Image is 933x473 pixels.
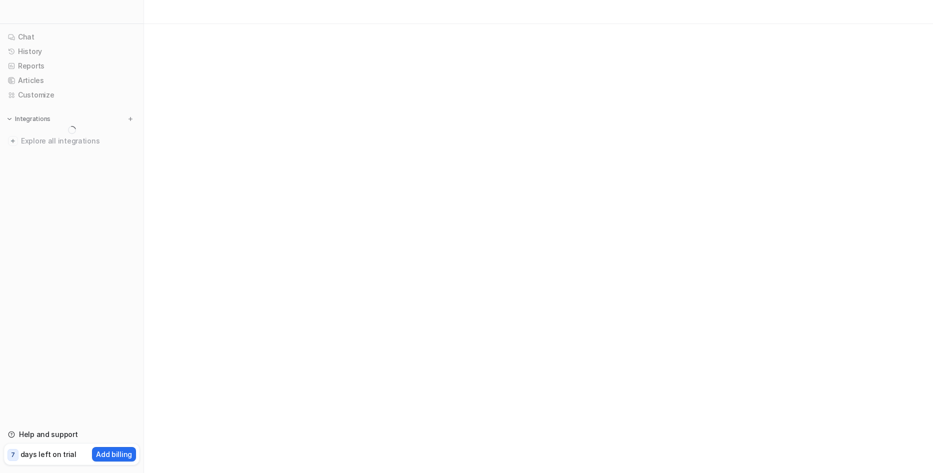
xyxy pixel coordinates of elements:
[92,447,136,461] button: Add billing
[4,59,139,73] a: Reports
[15,115,50,123] p: Integrations
[127,115,134,122] img: menu_add.svg
[4,73,139,87] a: Articles
[20,449,76,459] p: days left on trial
[21,133,135,149] span: Explore all integrations
[6,115,13,122] img: expand menu
[4,44,139,58] a: History
[4,427,139,441] a: Help and support
[4,134,139,148] a: Explore all integrations
[8,136,18,146] img: explore all integrations
[96,449,132,459] p: Add billing
[4,114,53,124] button: Integrations
[11,450,15,459] p: 7
[4,88,139,102] a: Customize
[4,30,139,44] a: Chat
